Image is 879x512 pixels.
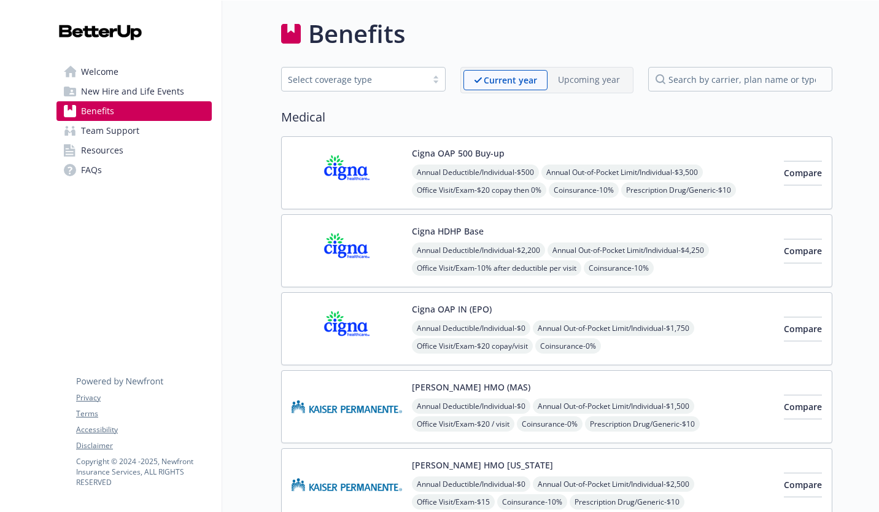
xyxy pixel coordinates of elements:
a: Disclaimer [76,440,211,451]
a: Privacy [76,392,211,403]
span: Welcome [81,62,118,82]
a: FAQs [56,160,212,180]
button: Cigna HDHP Base [412,225,484,238]
a: Resources [56,141,212,160]
span: Annual Deductible/Individual - $0 [412,320,530,336]
span: Coinsurance - 10% [549,182,619,198]
p: Upcoming year [558,73,620,86]
span: Annual Out-of-Pocket Limit/Individual - $1,500 [533,398,694,414]
span: Annual Deductible/Individual - $2,200 [412,242,545,258]
span: Office Visit/Exam - 10% after deductible per visit [412,260,581,276]
span: Coinsurance - 0% [535,338,601,354]
span: Coinsurance - 10% [497,494,567,510]
a: Welcome [56,62,212,82]
span: Resources [81,141,123,160]
img: Kaiser Permanente of Hawaii carrier logo [292,459,402,511]
span: Prescription Drug/Generic - $10 [585,416,700,432]
span: Annual Out-of-Pocket Limit/Individual - $4,250 [548,242,709,258]
button: Cigna OAP IN (EPO) [412,303,492,316]
span: Compare [784,323,822,335]
span: Compare [784,167,822,179]
a: Benefits [56,101,212,121]
span: New Hire and Life Events [81,82,184,101]
div: Select coverage type [288,73,420,86]
p: Copyright © 2024 - 2025 , Newfront Insurance Services, ALL RIGHTS RESERVED [76,456,211,487]
img: CIGNA carrier logo [292,225,402,277]
a: Terms [76,408,211,419]
span: Office Visit/Exam - $20 copay then 0% [412,182,546,198]
button: [PERSON_NAME] HMO [US_STATE] [412,459,553,471]
span: Compare [784,401,822,413]
button: Compare [784,395,822,419]
span: Coinsurance - 0% [517,416,583,432]
span: Office Visit/Exam - $20 / visit [412,416,514,432]
span: Annual Deductible/Individual - $500 [412,165,539,180]
span: Team Support [81,121,139,141]
p: Current year [484,74,537,87]
button: Compare [784,161,822,185]
input: search by carrier, plan name or type [648,67,832,91]
span: Prescription Drug/Generic - $10 [570,494,684,510]
span: Benefits [81,101,114,121]
span: Office Visit/Exam - $20 copay/visit [412,338,533,354]
button: Compare [784,239,822,263]
span: Prescription Drug/Generic - $10 [621,182,736,198]
button: Cigna OAP 500 Buy-up [412,147,505,160]
span: Annual Out-of-Pocket Limit/Individual - $3,500 [541,165,703,180]
img: CIGNA carrier logo [292,147,402,199]
span: Compare [784,479,822,491]
span: Annual Out-of-Pocket Limit/Individual - $2,500 [533,476,694,492]
span: Annual Out-of-Pocket Limit/Individual - $1,750 [533,320,694,336]
span: Upcoming year [548,70,630,90]
h1: Benefits [308,15,405,52]
a: Accessibility [76,424,211,435]
span: Office Visit/Exam - $15 [412,494,495,510]
img: Kaiser Permanente Insurance Company carrier logo [292,381,402,433]
span: Annual Deductible/Individual - $0 [412,398,530,414]
button: [PERSON_NAME] HMO (MAS) [412,381,530,394]
button: Compare [784,473,822,497]
span: Annual Deductible/Individual - $0 [412,476,530,492]
h2: Medical [281,108,832,126]
span: Compare [784,245,822,257]
span: FAQs [81,160,102,180]
a: New Hire and Life Events [56,82,212,101]
a: Team Support [56,121,212,141]
button: Compare [784,317,822,341]
img: CIGNA carrier logo [292,303,402,355]
span: Coinsurance - 10% [584,260,654,276]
